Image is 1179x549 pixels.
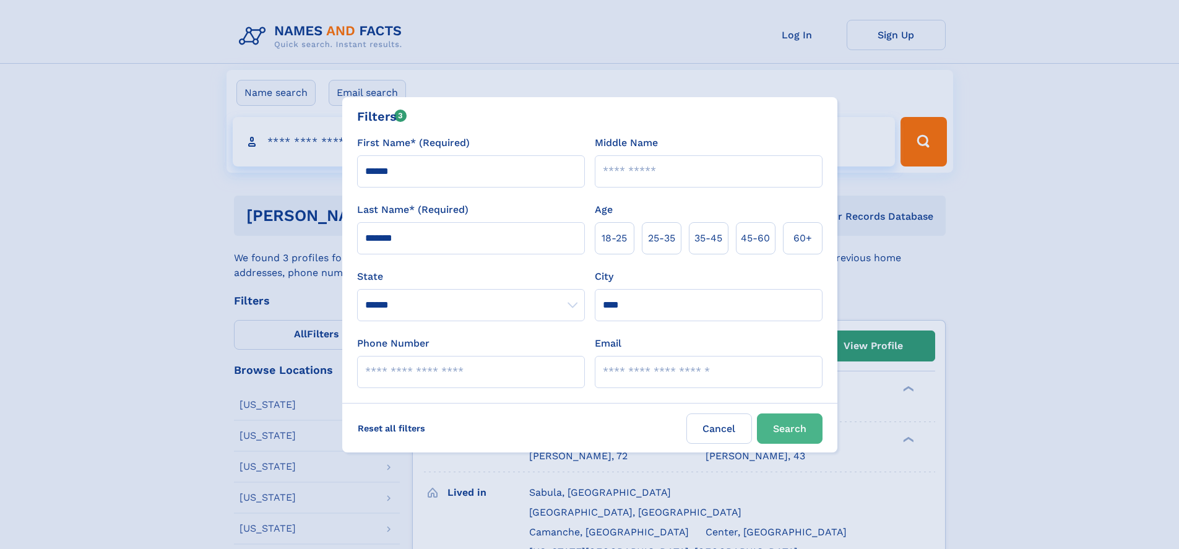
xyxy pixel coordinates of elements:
span: 35‑45 [694,231,722,246]
span: 45‑60 [741,231,770,246]
label: Email [595,336,621,351]
label: State [357,269,585,284]
label: Middle Name [595,136,658,150]
span: 60+ [793,231,812,246]
label: Last Name* (Required) [357,202,469,217]
label: Age [595,202,613,217]
label: Phone Number [357,336,430,351]
label: Reset all filters [350,413,433,443]
button: Search [757,413,823,444]
label: First Name* (Required) [357,136,470,150]
span: 25‑35 [648,231,675,246]
div: Filters [357,107,407,126]
label: City [595,269,613,284]
label: Cancel [686,413,752,444]
span: 18‑25 [602,231,627,246]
